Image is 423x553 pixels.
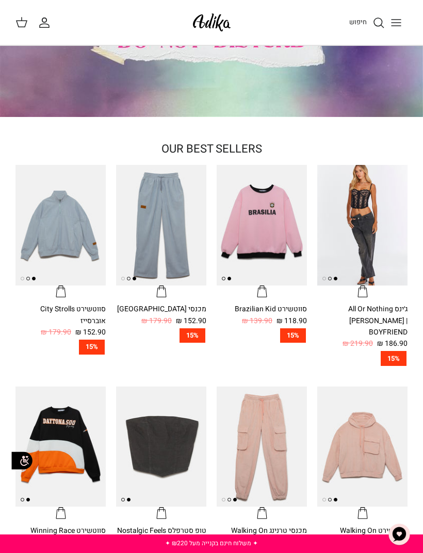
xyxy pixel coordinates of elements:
[242,315,272,327] span: 139.90 ₪
[116,165,206,298] a: מכנסי טרנינג City strolls
[15,525,106,548] div: סווטשירט Winning Race אוברסייז
[116,304,206,327] a: מכנסי [GEOGRAPHIC_DATA] 152.90 ₪ 179.90 ₪
[317,351,408,366] a: 15%
[317,304,408,338] div: ג׳ינס All Or Nothing [PERSON_NAME] | BOYFRIEND
[280,328,306,343] span: 15%
[217,525,307,548] div: מכנסי טרנינג Walking On Marshmallow
[165,539,258,548] a: ✦ משלוח חינם בקנייה מעל ₪220 ✦
[217,304,307,327] a: סווטשירט Brazilian Kid 118.90 ₪ 139.90 ₪
[15,165,106,298] a: סווטשירט City Strolls אוברסייז
[349,17,367,27] span: חיפוש
[317,387,408,520] a: סווטשירט Walking On Marshmallow
[116,328,206,343] a: 15%
[217,328,307,343] a: 15%
[116,525,206,548] div: טופ סטרפלס Nostalgic Feels קורדרוי
[15,304,106,327] div: סווטשירט City Strolls אוברסייז
[217,304,307,315] div: סווטשירט Brazilian Kid
[176,315,206,327] span: 152.90 ₪
[75,327,106,338] span: 152.90 ₪
[190,10,234,35] img: Adika IL
[343,338,373,349] span: 219.90 ₪
[180,328,205,343] span: 15%
[41,327,71,338] span: 179.90 ₪
[317,525,408,548] div: סווטשירט Walking On Marshmallow
[116,387,206,520] a: טופ סטרפלס Nostalgic Feels קורדרוי
[116,304,206,315] div: מכנסי [GEOGRAPHIC_DATA]
[161,141,262,157] a: OUR BEST SELLERS
[217,165,307,298] a: סווטשירט Brazilian Kid
[349,16,385,29] a: חיפוש
[15,304,106,338] a: סווטשירט City Strolls אוברסייז 152.90 ₪ 179.90 ₪
[15,340,106,355] a: 15%
[385,11,408,34] button: Toggle menu
[317,165,408,298] a: ג׳ינס All Or Nothing קריס-קרוס | BOYFRIEND
[377,338,408,349] span: 186.90 ₪
[384,519,415,550] button: צ'אט
[79,340,105,355] span: 15%
[8,447,36,475] img: accessibility_icon02.svg
[38,16,55,29] a: החשבון שלי
[15,387,106,520] a: סווטשירט Winning Race אוברסייז
[217,387,307,520] a: מכנסי טרנינג Walking On Marshmallow
[381,351,406,366] span: 15%
[141,315,172,327] span: 179.90 ₪
[317,304,408,350] a: ג׳ינס All Or Nothing [PERSON_NAME] | BOYFRIEND 186.90 ₪ 219.90 ₪
[276,315,307,327] span: 118.90 ₪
